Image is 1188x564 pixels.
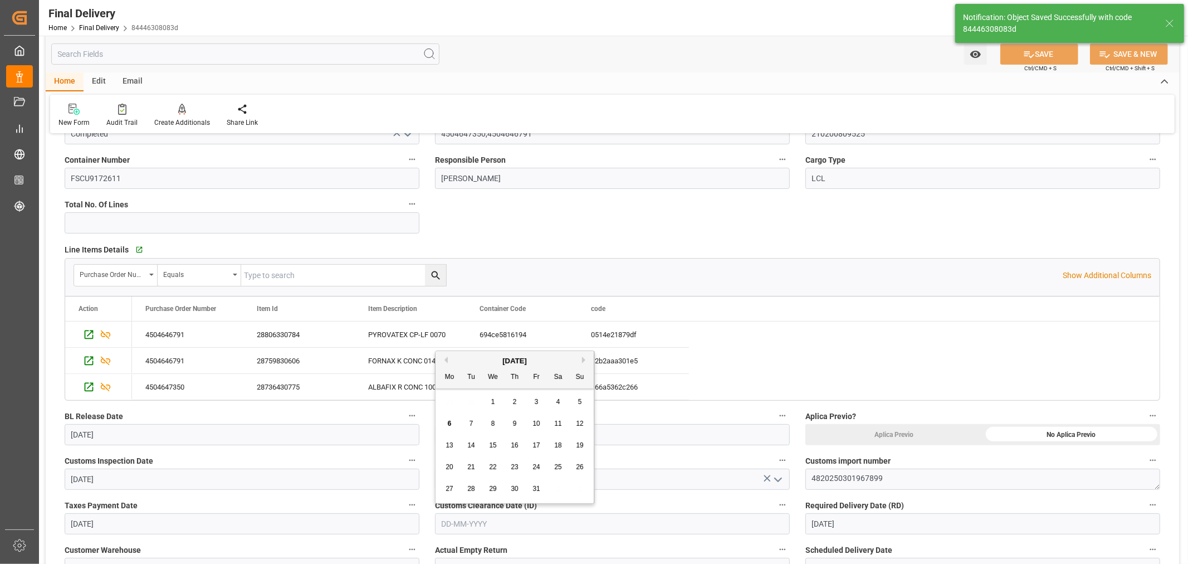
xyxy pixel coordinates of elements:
[508,460,522,474] div: Choose Thursday, October 23rd, 2025
[465,482,478,496] div: Choose Tuesday, October 28th, 2025
[480,305,526,313] span: Container Code
[65,322,132,348] div: Press SPACE to select this row.
[805,544,892,556] span: Scheduled Delivery Date
[443,371,457,385] div: Mo
[465,460,478,474] div: Choose Tuesday, October 21st, 2025
[530,439,544,453] div: Choose Friday, October 17th, 2025
[405,453,419,468] button: Customs Inspection Date
[435,154,506,166] span: Responsible Person
[489,463,496,471] span: 22
[551,371,565,385] div: Sa
[132,348,243,373] div: 4504646791
[257,305,278,313] span: Item Id
[511,441,518,449] span: 16
[1146,152,1160,167] button: Cargo Type
[576,463,583,471] span: 26
[508,417,522,431] div: Choose Thursday, October 9th, 2025
[578,322,689,347] div: 0514e21879df
[158,265,241,286] button: open menu
[65,199,128,211] span: Total No. Of Lines
[532,420,540,427] span: 10
[132,374,243,400] div: 4504647350
[132,322,243,347] div: 4504646791
[1000,43,1078,65] button: SAVE
[1024,64,1057,72] span: Ctrl/CMD + S
[465,439,478,453] div: Choose Tuesday, October 14th, 2025
[551,395,565,409] div: Choose Saturday, October 4th, 2025
[163,267,229,280] div: Equals
[65,500,138,512] span: Taxes Payment Date
[1063,270,1151,281] p: Show Additional Columns
[573,460,587,474] div: Choose Sunday, October 26th, 2025
[554,441,561,449] span: 18
[554,420,561,427] span: 11
[470,420,473,427] span: 7
[508,395,522,409] div: Choose Thursday, October 2nd, 2025
[65,244,129,256] span: Line Items Details
[355,322,466,347] div: PYROVATEX CP-LF 0070
[573,371,587,385] div: Su
[79,24,119,32] a: Final Delivery
[573,439,587,453] div: Choose Sunday, October 19th, 2025
[513,398,517,406] span: 2
[467,485,475,493] span: 28
[467,463,475,471] span: 21
[1146,409,1160,423] button: Aplica Previo?
[775,453,790,468] button: Customs Inspection
[578,348,689,373] div: 42b2aaa301e5
[1146,542,1160,557] button: Scheduled Delivery Date
[530,417,544,431] div: Choose Friday, October 10th, 2025
[573,395,587,409] div: Choose Sunday, October 5th, 2025
[486,439,500,453] div: Choose Wednesday, October 15th, 2025
[65,374,132,400] div: Press SPACE to select this row.
[74,265,158,286] button: open menu
[65,544,141,556] span: Customer Warehouse
[964,43,987,65] button: open menu
[448,420,452,427] span: 6
[243,374,355,400] div: 28736430775
[435,513,790,534] input: DD-MM-YYYY
[443,417,457,431] div: Choose Monday, October 6th, 2025
[983,424,1161,445] div: No Aplica Previo
[530,482,544,496] div: Choose Friday, October 31st, 2025
[227,118,258,128] div: Share Link
[551,417,565,431] div: Choose Saturday, October 11th, 2025
[532,485,540,493] span: 31
[486,460,500,474] div: Choose Wednesday, October 22nd, 2025
[963,12,1155,35] div: Notification: Object Saved Successfully with code 84446308083d
[1090,43,1168,65] button: SAVE & NEW
[355,348,466,373] div: FORNAX K CONC 0140
[48,24,67,32] a: Home
[532,463,540,471] span: 24
[805,455,891,467] span: Customs import number
[573,417,587,431] div: Choose Sunday, October 12th, 2025
[486,482,500,496] div: Choose Wednesday, October 29th, 2025
[443,439,457,453] div: Choose Monday, October 13th, 2025
[508,482,522,496] div: Choose Thursday, October 30th, 2025
[443,460,457,474] div: Choose Monday, October 20th, 2025
[489,485,496,493] span: 29
[530,371,544,385] div: Fr
[65,424,419,445] input: DD-MM-YYYY
[491,420,495,427] span: 8
[775,409,790,423] button: Deconsolidation Date
[1106,64,1155,72] span: Ctrl/CMD + Shift + S
[65,411,123,422] span: BL Release Date
[554,463,561,471] span: 25
[578,398,582,406] span: 5
[467,441,475,449] span: 14
[443,482,457,496] div: Choose Monday, October 27th, 2025
[446,485,453,493] span: 27
[582,357,589,363] button: Next Month
[241,265,446,286] input: Type to search
[441,357,448,363] button: Previous Month
[491,398,495,406] span: 1
[805,424,983,445] div: Aplica Previo
[1146,453,1160,468] button: Customs import number
[805,469,1160,490] textarea: 4820250301967899
[58,118,90,128] div: New Form
[65,455,153,467] span: Customs Inspection Date
[466,348,578,373] div: 694ce5816194
[551,460,565,474] div: Choose Saturday, October 25th, 2025
[405,542,419,557] button: Customer Warehouse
